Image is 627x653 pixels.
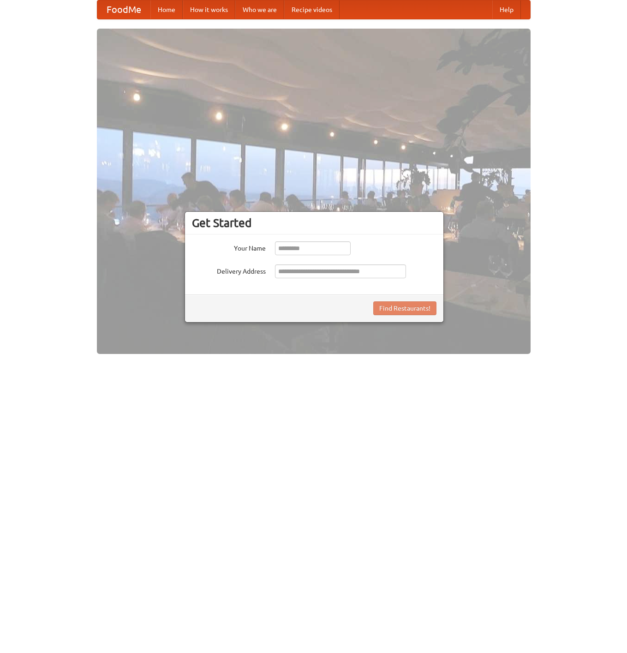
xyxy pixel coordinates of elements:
[373,301,436,315] button: Find Restaurants!
[192,264,266,276] label: Delivery Address
[192,216,436,230] h3: Get Started
[492,0,521,19] a: Help
[235,0,284,19] a: Who we are
[192,241,266,253] label: Your Name
[150,0,183,19] a: Home
[284,0,340,19] a: Recipe videos
[183,0,235,19] a: How it works
[97,0,150,19] a: FoodMe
